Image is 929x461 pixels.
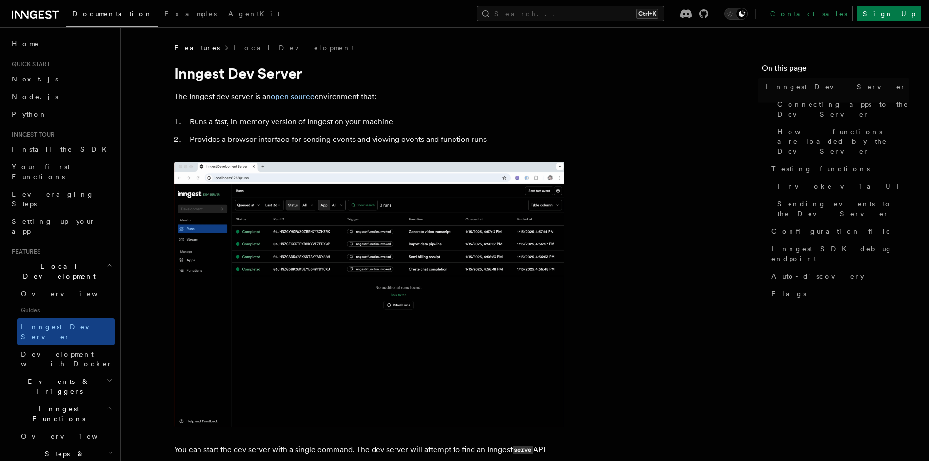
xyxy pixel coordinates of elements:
[8,70,115,88] a: Next.js
[17,302,115,318] span: Guides
[158,3,222,26] a: Examples
[164,10,217,18] span: Examples
[766,82,906,92] span: Inngest Dev Server
[8,131,55,139] span: Inngest tour
[768,160,909,178] a: Testing functions
[8,285,115,373] div: Local Development
[477,6,664,21] button: Search...Ctrl+K
[271,92,315,101] a: open source
[8,105,115,123] a: Python
[8,158,115,185] a: Your first Functions
[234,43,354,53] a: Local Development
[222,3,286,26] a: AgentKit
[8,213,115,240] a: Setting up your app
[12,39,39,49] span: Home
[777,181,907,191] span: Invoke via UI
[768,222,909,240] a: Configuration file
[8,248,40,256] span: Features
[8,400,115,427] button: Inngest Functions
[21,323,104,341] span: Inngest Dev Server
[777,100,909,119] span: Connecting apps to the Dev Server
[8,35,115,53] a: Home
[21,432,121,440] span: Overview
[8,404,105,423] span: Inngest Functions
[764,6,853,21] a: Contact sales
[8,258,115,285] button: Local Development
[174,64,564,82] h1: Inngest Dev Server
[8,60,50,68] span: Quick start
[724,8,748,20] button: Toggle dark mode
[762,62,909,78] h4: On this page
[187,133,564,146] li: Provides a browser interface for sending events and viewing events and function runs
[187,115,564,129] li: Runs a fast, in-memory version of Inngest on your machine
[228,10,280,18] span: AgentKit
[773,96,909,123] a: Connecting apps to the Dev Server
[12,190,94,208] span: Leveraging Steps
[174,162,564,427] img: Dev Server Demo
[21,290,121,298] span: Overview
[513,446,533,454] code: serve
[17,427,115,445] a: Overview
[636,9,658,19] kbd: Ctrl+K
[773,123,909,160] a: How functions are loaded by the Dev Server
[12,75,58,83] span: Next.js
[8,377,106,396] span: Events & Triggers
[771,164,870,174] span: Testing functions
[72,10,153,18] span: Documentation
[17,345,115,373] a: Development with Docker
[768,267,909,285] a: Auto-discovery
[768,285,909,302] a: Flags
[174,90,564,103] p: The Inngest dev server is an environment that:
[12,163,70,180] span: Your first Functions
[777,127,909,156] span: How functions are loaded by the Dev Server
[174,43,220,53] span: Features
[768,240,909,267] a: Inngest SDK debug endpoint
[8,140,115,158] a: Install the SDK
[12,110,47,118] span: Python
[771,244,909,263] span: Inngest SDK debug endpoint
[8,261,106,281] span: Local Development
[771,289,806,299] span: Flags
[21,350,113,368] span: Development with Docker
[12,145,113,153] span: Install the SDK
[762,78,909,96] a: Inngest Dev Server
[12,218,96,235] span: Setting up your app
[771,226,891,236] span: Configuration file
[66,3,158,27] a: Documentation
[8,185,115,213] a: Leveraging Steps
[773,178,909,195] a: Invoke via UI
[12,93,58,100] span: Node.js
[17,285,115,302] a: Overview
[17,318,115,345] a: Inngest Dev Server
[8,373,115,400] button: Events & Triggers
[773,195,909,222] a: Sending events to the Dev Server
[857,6,921,21] a: Sign Up
[8,88,115,105] a: Node.js
[771,271,864,281] span: Auto-discovery
[777,199,909,219] span: Sending events to the Dev Server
